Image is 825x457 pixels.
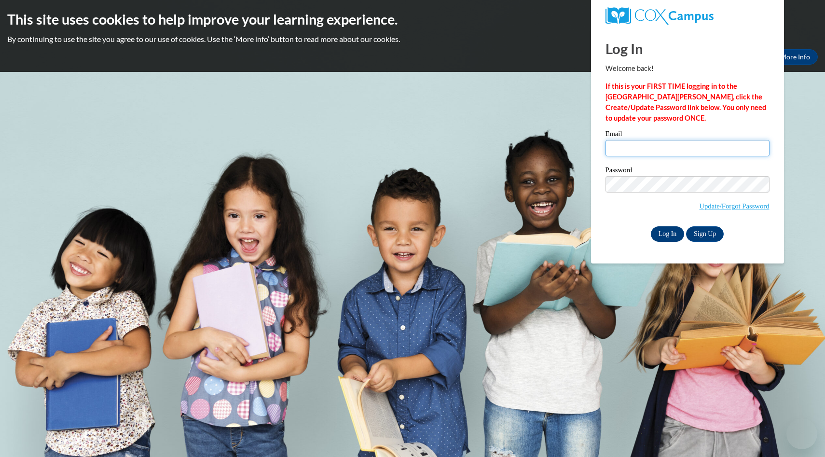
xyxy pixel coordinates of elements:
strong: If this is your FIRST TIME logging in to the [GEOGRAPHIC_DATA][PERSON_NAME], click the Create/Upd... [605,82,766,122]
h1: Log In [605,39,770,58]
a: Update/Forgot Password [699,202,769,210]
a: COX Campus [605,7,770,25]
img: COX Campus [605,7,714,25]
h2: This site uses cookies to help improve your learning experience. [7,10,818,29]
a: Sign Up [686,226,724,242]
p: Welcome back! [605,63,770,74]
p: By continuing to use the site you agree to our use of cookies. Use the ‘More info’ button to read... [7,34,818,44]
a: More Info [772,49,818,65]
label: Email [605,130,770,140]
label: Password [605,166,770,176]
iframe: Button to launch messaging window [786,418,817,449]
input: Log In [651,226,685,242]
